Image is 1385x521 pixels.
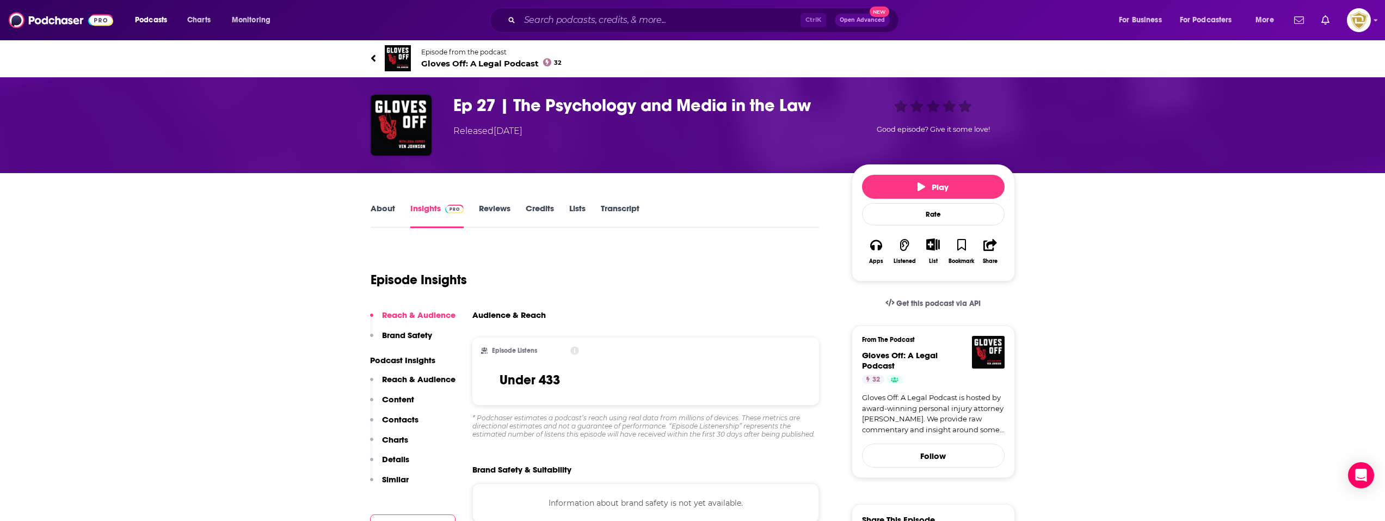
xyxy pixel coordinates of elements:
span: Gloves Off: A Legal Podcast [421,58,562,69]
a: InsightsPodchaser Pro [410,203,464,228]
span: Ctrl K [801,13,826,27]
a: Gloves Off: A Legal Podcast [862,350,938,371]
span: Episode from the podcast [421,48,562,56]
div: Search podcasts, credits, & more... [500,8,909,33]
button: Listened [890,231,919,271]
img: Podchaser Pro [445,205,464,213]
a: Lists [569,203,586,228]
span: Charts [187,13,211,28]
button: Show More Button [922,238,944,250]
button: Similar [370,474,409,494]
button: Play [862,175,1005,199]
button: open menu [1248,11,1288,29]
button: open menu [127,11,181,29]
a: 32 [862,375,884,384]
span: Good episode? Give it some love! [877,125,990,133]
p: Details [382,454,409,464]
a: Gloves Off: A Legal PodcastEpisode from the podcastGloves Off: A Legal Podcast32 [371,45,693,71]
span: For Podcasters [1180,13,1232,28]
button: Details [370,454,409,474]
span: Monitoring [232,13,270,28]
button: Content [370,394,414,414]
h1: Episode Insights [371,272,467,288]
div: Released [DATE] [453,125,522,138]
p: Similar [382,474,409,485]
button: Apps [862,231,890,271]
h3: Audience & Reach [472,310,546,320]
h3: Under 433 [500,372,560,388]
div: Share [983,258,998,265]
span: Logged in as desouzainjurylawyers [1347,8,1371,32]
span: 32 [554,60,562,65]
button: open menu [1111,11,1175,29]
span: Open Advanced [840,17,885,23]
button: Share [976,231,1004,271]
button: Bookmark [947,231,976,271]
img: User Profile [1347,8,1371,32]
p: Reach & Audience [382,374,455,384]
div: Rate [862,203,1005,225]
div: * Podchaser estimates a podcast’s reach using real data from millions of devices. These metrics a... [472,414,820,438]
span: Podcasts [135,13,167,28]
a: About [371,203,395,228]
button: Contacts [370,414,418,434]
button: Open AdvancedNew [835,14,890,27]
a: Transcript [601,203,639,228]
p: Contacts [382,414,418,425]
img: Podchaser - Follow, Share and Rate Podcasts [9,10,113,30]
button: Show profile menu [1347,8,1371,32]
p: Content [382,394,414,404]
a: Charts [180,11,217,29]
span: 32 [872,375,880,385]
h2: Brand Safety & Suitability [472,464,571,475]
input: Search podcasts, credits, & more... [520,11,801,29]
button: open menu [224,11,285,29]
span: Get this podcast via API [896,299,981,308]
div: Open Intercom Messenger [1348,462,1374,488]
span: New [870,7,889,17]
a: Show notifications dropdown [1317,11,1334,29]
div: Listened [894,258,916,265]
div: Apps [869,258,883,265]
a: Credits [526,203,554,228]
h3: Ep 27 | The Psychology and Media in the Law [453,95,834,116]
span: For Business [1119,13,1162,28]
button: Charts [370,434,408,455]
p: Brand Safety [382,330,432,340]
p: Reach & Audience [382,310,455,320]
p: Charts [382,434,408,445]
button: open menu [1173,11,1248,29]
button: Reach & Audience [370,310,455,330]
a: Gloves Off: A Legal Podcast is hosted by award-winning personal injury attorney [PERSON_NAME]. We... [862,393,1005,435]
span: More [1255,13,1274,28]
h2: Episode Listens [492,347,537,354]
button: Reach & Audience [370,374,455,394]
div: List [929,258,938,265]
img: Ep 27 | The Psychology and Media in the Law [371,95,432,156]
img: Gloves Off: A Legal Podcast [385,45,411,71]
img: Gloves Off: A Legal Podcast [972,336,1005,369]
p: Podcast Insights [370,355,455,365]
a: Get this podcast via API [877,290,990,317]
a: Reviews [479,203,510,228]
h3: From The Podcast [862,336,996,344]
div: Show More ButtonList [919,231,947,271]
a: Show notifications dropdown [1290,11,1308,29]
div: Bookmark [949,258,974,265]
button: Follow [862,444,1005,468]
span: Play [918,182,949,192]
button: Brand Safety [370,330,432,350]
